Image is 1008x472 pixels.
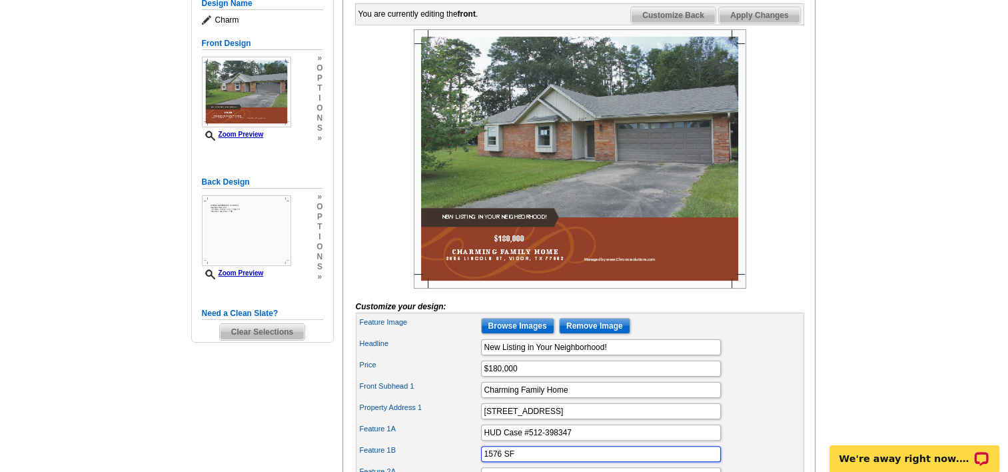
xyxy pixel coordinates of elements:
span: Clear Selections [220,324,304,340]
span: p [316,212,322,222]
label: Feature 1B [360,445,480,456]
span: o [316,103,322,113]
span: » [316,272,322,282]
label: Feature Image [360,317,480,328]
span: s [316,123,322,133]
span: t [316,83,322,93]
span: o [316,63,322,73]
span: Customize Back [631,7,716,23]
span: o [316,242,322,252]
span: i [316,232,322,242]
label: Property Address 1 [360,402,480,413]
span: i [316,93,322,103]
div: You are currently editing the . [358,8,478,20]
span: n [316,252,322,262]
h5: Front Design [202,37,323,50]
label: Headline [360,338,480,349]
span: p [316,73,322,83]
span: Charm [202,13,323,27]
span: s [316,262,322,272]
h5: Back Design [202,176,323,189]
span: Apply Changes [719,7,799,23]
label: Feature 1A [360,423,480,435]
img: Z18903748_00001_1.jpg [414,29,746,289]
img: Z18903748_00001_2.jpg [202,195,291,266]
span: » [316,192,322,202]
a: Zoom Preview [202,269,264,277]
a: Zoom Preview [202,131,264,138]
iframe: LiveChat chat widget [821,430,1008,472]
img: Z18903748_00001_1.jpg [202,57,291,127]
i: Customize your design: [356,302,446,311]
span: o [316,202,322,212]
input: Remove Image [559,318,630,334]
input: Browse Images [481,318,554,334]
span: » [316,133,322,143]
span: n [316,113,322,123]
label: Price [360,359,480,371]
h5: Need a Clean Slate? [202,307,323,320]
b: front [458,9,476,19]
span: t [316,222,322,232]
label: Front Subhead 1 [360,381,480,392]
span: » [316,53,322,63]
